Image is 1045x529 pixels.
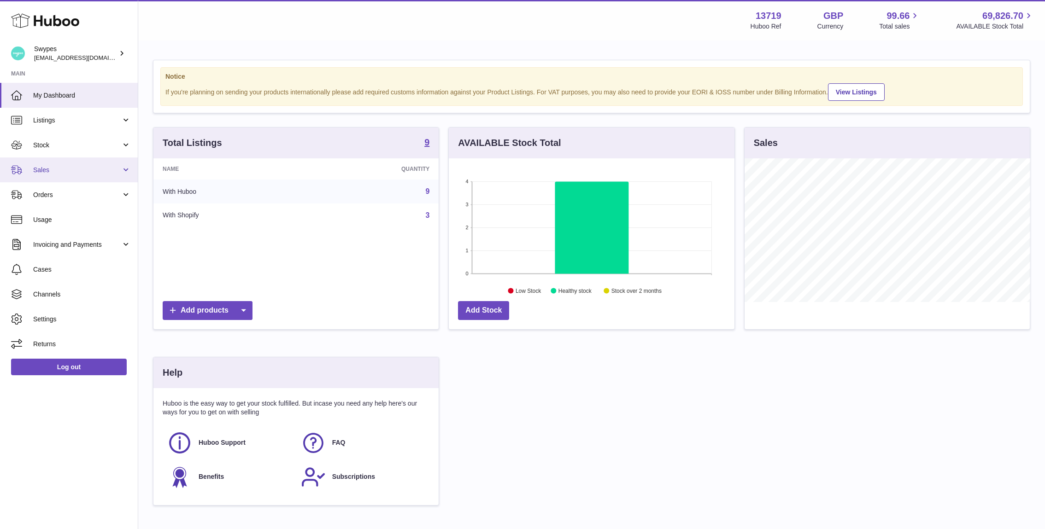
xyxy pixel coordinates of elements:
td: With Huboo [153,180,307,203]
a: 9 [424,138,429,149]
span: Settings [33,315,131,324]
a: View Listings [828,83,885,101]
text: Healthy stock [558,288,592,294]
a: Benefits [167,465,292,489]
div: If you're planning on sending your products internationally please add required customs informati... [165,82,1018,101]
strong: 13719 [756,10,781,22]
a: Add Stock [458,301,509,320]
a: 9 [425,187,429,195]
h3: Help [163,366,182,379]
text: 3 [466,202,469,207]
span: Cases [33,265,131,274]
p: Huboo is the easy way to get your stock fulfilled. But incase you need any help here's our ways f... [163,399,429,417]
a: Subscriptions [301,465,425,489]
div: Currency [817,22,844,31]
a: Add products [163,301,252,320]
span: Returns [33,340,131,349]
text: 1 [466,248,469,253]
span: Subscriptions [332,472,375,481]
text: 4 [466,179,469,184]
text: 2 [466,225,469,230]
span: 99.66 [886,10,910,22]
div: Huboo Ref [751,22,781,31]
a: 69,826.70 AVAILABLE Stock Total [956,10,1034,31]
h3: AVAILABLE Stock Total [458,137,561,149]
h3: Sales [754,137,778,149]
span: Sales [33,166,121,174]
span: AVAILABLE Stock Total [956,22,1034,31]
a: 99.66 Total sales [879,10,920,31]
a: 3 [425,211,429,219]
span: [EMAIL_ADDRESS][DOMAIN_NAME] [34,54,135,61]
a: Huboo Support [167,430,292,455]
a: FAQ [301,430,425,455]
text: Stock over 2 months [611,288,662,294]
span: Listings [33,116,121,125]
span: Invoicing and Payments [33,240,121,249]
th: Name [153,158,307,180]
span: Huboo Support [199,438,246,447]
span: Total sales [879,22,920,31]
div: Swypes [34,45,117,62]
span: Orders [33,191,121,199]
td: With Shopify [153,203,307,227]
text: Low Stock [516,288,541,294]
th: Quantity [307,158,439,180]
span: 69,826.70 [982,10,1023,22]
span: Stock [33,141,121,150]
strong: Notice [165,72,1018,81]
strong: GBP [823,10,843,22]
h3: Total Listings [163,137,222,149]
span: My Dashboard [33,91,131,100]
a: Log out [11,359,127,375]
span: Channels [33,290,131,299]
text: 0 [466,271,469,276]
span: Usage [33,215,131,224]
strong: 9 [424,138,429,147]
img: hello@swypes.co.uk [11,47,25,60]
span: FAQ [332,438,346,447]
span: Benefits [199,472,224,481]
